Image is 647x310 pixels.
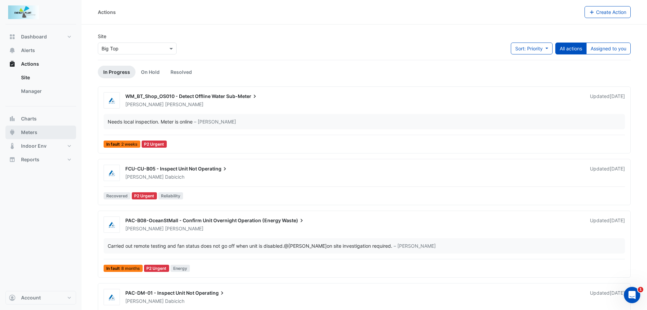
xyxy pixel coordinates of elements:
[284,243,327,249] span: asteane@airmaster.com.au [Airmaster Australia]
[121,142,138,146] span: 2 weeks
[142,141,167,148] div: P2 Urgent
[198,165,228,172] span: Operating
[585,6,631,18] button: Create Action
[194,118,236,125] span: – [PERSON_NAME]
[5,57,76,71] button: Actions
[125,93,225,99] span: WM_BT_Shop_OS010 - Detect Offline Water
[125,298,164,304] span: [PERSON_NAME]
[98,66,136,78] a: In Progress
[104,192,130,199] span: Recovered
[586,43,631,54] button: Assigned to you
[21,294,41,301] span: Account
[21,143,47,149] span: Indoor Env
[9,47,16,54] app-icon: Alerts
[104,265,143,272] span: In fault
[8,5,39,19] img: Company Logo
[21,33,47,40] span: Dashboard
[5,139,76,153] button: Indoor Env
[125,226,164,231] span: [PERSON_NAME]
[165,101,203,108] span: [PERSON_NAME]
[16,71,76,84] a: Site
[165,174,184,180] span: Dabicich
[5,44,76,57] button: Alerts
[16,84,76,98] a: Manager
[104,294,120,301] img: Airmaster Australia
[108,242,392,249] div: Carried out remote testing and fan status does not go off when unit is disabled. on site investig...
[9,129,16,136] app-icon: Meters
[9,33,16,40] app-icon: Dashboard
[98,9,116,16] div: Actions
[158,192,183,199] span: Reliability
[165,225,203,232] span: [PERSON_NAME]
[108,118,193,125] div: Needs local inspection. Meter is online
[5,112,76,126] button: Charts
[165,298,184,305] span: Dabicich
[515,46,543,51] span: Sort: Priority
[21,61,39,67] span: Actions
[125,290,194,296] span: PAC-DM-01 - Inspect Unit Not
[132,192,157,199] div: P2 Urgent
[9,143,16,149] app-icon: Indoor Env
[590,93,625,108] div: Updated
[104,222,120,228] img: Airmaster Australia
[590,217,625,232] div: Updated
[125,101,164,107] span: [PERSON_NAME]
[5,153,76,166] button: Reports
[624,287,640,303] iframe: Intercom live chat
[226,93,258,100] span: Sub-Meter
[144,265,169,272] div: P2 Urgent
[555,43,587,54] button: All actions
[21,115,37,122] span: Charts
[104,170,120,177] img: Airmaster Australia
[170,265,190,272] span: Energy
[590,165,625,180] div: Updated
[610,290,625,296] span: Fri 28-Mar-2025 06:49 AEST
[125,166,197,172] span: FCU-CU-B05 - Inspect Unit Not
[104,97,120,104] img: Airmaster Australia
[136,66,165,78] a: On Hold
[394,242,436,249] span: – [PERSON_NAME]
[125,217,281,223] span: PAC-B08-OceanStMall - Confirm Unit Overnight Operation (Energy
[511,43,553,54] button: Sort: Priority
[195,290,226,296] span: Operating
[596,9,626,15] span: Create Action
[5,291,76,305] button: Account
[98,33,106,40] label: Site
[610,166,625,172] span: Mon 25-Aug-2025 14:22 AEST
[638,287,643,292] span: 1
[9,115,16,122] app-icon: Charts
[21,129,37,136] span: Meters
[165,66,197,78] a: Resolved
[5,126,76,139] button: Meters
[610,93,625,99] span: Mon 01-Sep-2025 12:03 AEST
[104,141,140,148] span: In fault
[5,30,76,44] button: Dashboard
[610,217,625,223] span: Mon 07-Jul-2025 14:35 AEST
[9,156,16,163] app-icon: Reports
[9,61,16,67] app-icon: Actions
[125,174,164,180] span: [PERSON_NAME]
[21,156,39,163] span: Reports
[5,71,76,101] div: Actions
[121,266,140,271] span: 8 months
[590,290,625,305] div: Updated
[282,217,305,224] span: Waste)
[21,47,35,54] span: Alerts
